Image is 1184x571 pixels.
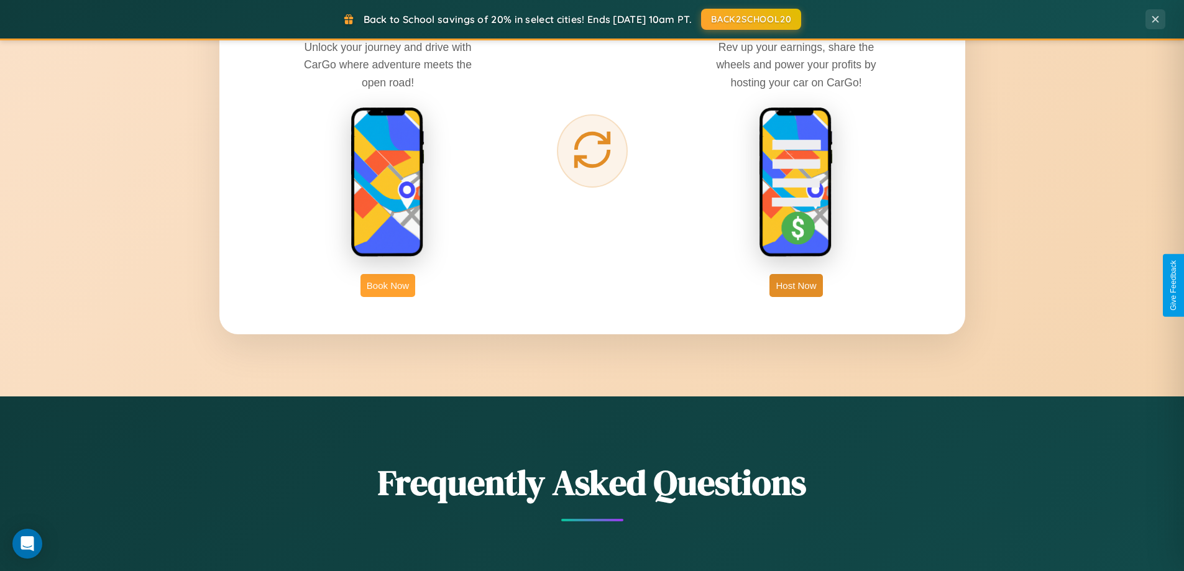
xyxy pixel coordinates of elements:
button: Host Now [769,274,822,297]
p: Rev up your earnings, share the wheels and power your profits by hosting your car on CarGo! [703,39,889,91]
img: rent phone [351,107,425,258]
button: Book Now [360,274,415,297]
div: Give Feedback [1169,260,1178,311]
p: Unlock your journey and drive with CarGo where adventure meets the open road! [295,39,481,91]
img: host phone [759,107,833,258]
div: Open Intercom Messenger [12,529,42,559]
button: BACK2SCHOOL20 [701,9,801,30]
h2: Frequently Asked Questions [219,459,965,506]
span: Back to School savings of 20% in select cities! Ends [DATE] 10am PT. [364,13,692,25]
